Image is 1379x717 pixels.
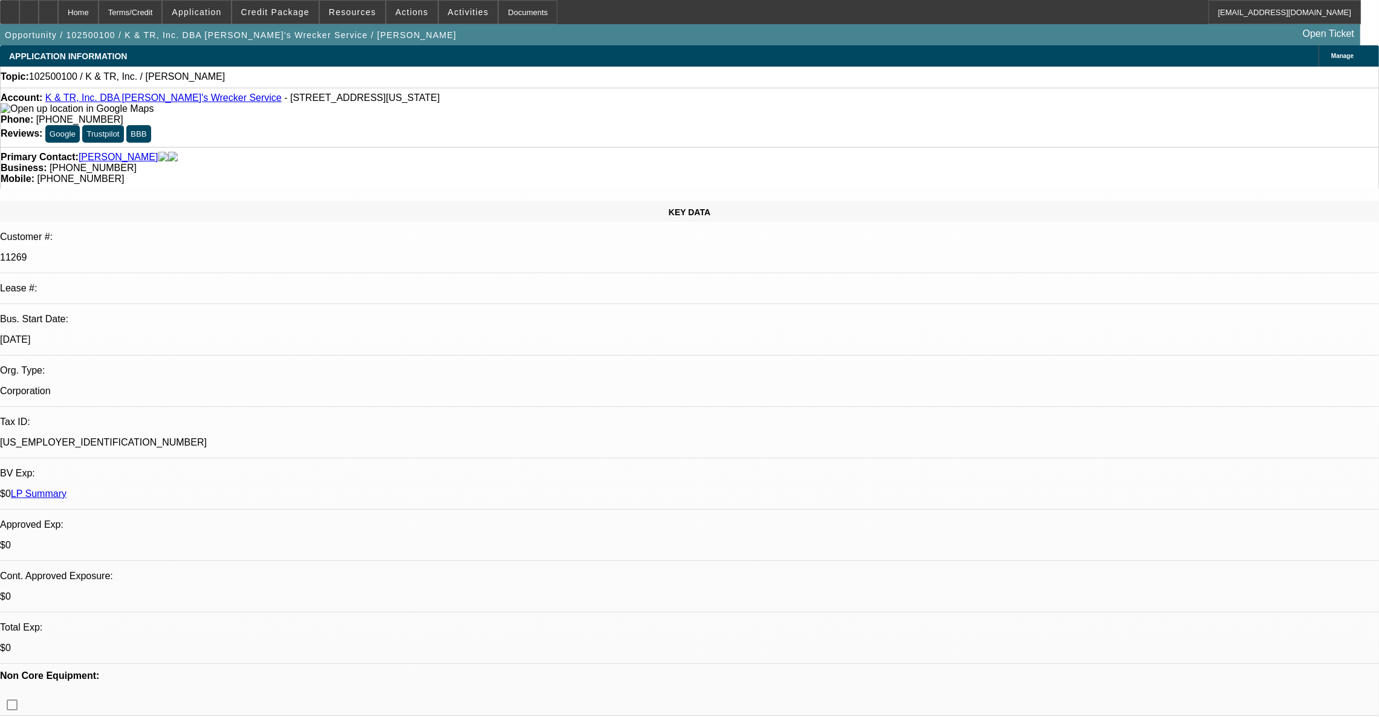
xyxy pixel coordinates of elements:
[158,152,168,163] img: facebook-icon.png
[45,92,282,103] a: K & TR, Inc. DBA [PERSON_NAME]'s Wrecker Service
[1,71,29,82] strong: Topic:
[126,125,151,143] button: BBB
[1331,53,1354,59] span: Manage
[11,488,67,499] a: LP Summary
[37,174,124,184] span: [PHONE_NUMBER]
[1,163,47,173] strong: Business:
[284,92,440,103] span: - [STREET_ADDRESS][US_STATE]
[79,152,158,163] a: [PERSON_NAME]
[1,103,154,114] img: Open up location in Google Maps
[45,125,80,143] button: Google
[1,92,42,103] strong: Account:
[386,1,438,24] button: Actions
[448,7,489,17] span: Activities
[1,152,79,163] strong: Primary Contact:
[329,7,376,17] span: Resources
[1,103,154,114] a: View Google Maps
[1,114,33,125] strong: Phone:
[232,1,319,24] button: Credit Package
[1,128,42,138] strong: Reviews:
[36,114,123,125] span: [PHONE_NUMBER]
[1298,24,1359,44] a: Open Ticket
[320,1,385,24] button: Resources
[29,71,225,82] span: 102500100 / K & TR, Inc. / [PERSON_NAME]
[168,152,178,163] img: linkedin-icon.png
[9,51,127,61] span: APPLICATION INFORMATION
[172,7,221,17] span: Application
[5,30,456,40] span: Opportunity / 102500100 / K & TR, Inc. DBA [PERSON_NAME]'s Wrecker Service / [PERSON_NAME]
[669,207,710,217] span: KEY DATA
[1,174,34,184] strong: Mobile:
[439,1,498,24] button: Activities
[241,7,310,17] span: Credit Package
[395,7,429,17] span: Actions
[163,1,230,24] button: Application
[50,163,137,173] span: [PHONE_NUMBER]
[82,125,123,143] button: Trustpilot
